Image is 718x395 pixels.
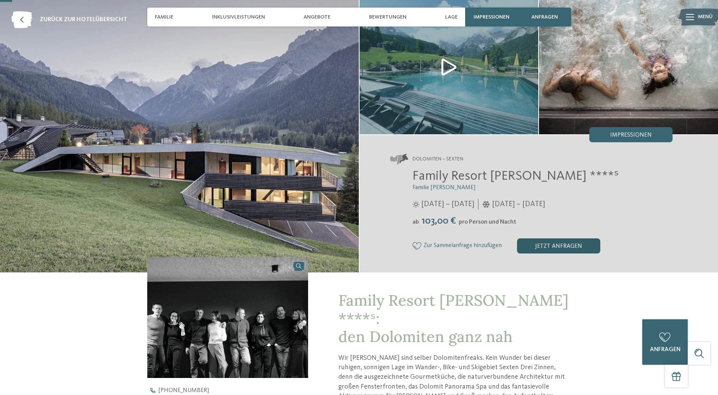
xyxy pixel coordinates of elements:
[492,199,545,210] span: [DATE] – [DATE]
[304,14,330,20] span: Angebote
[473,14,509,20] span: Impressionen
[155,14,173,20] span: Familie
[413,156,463,163] span: Dolomiten – Sexten
[40,16,127,24] span: zurück zur Hotelübersicht
[459,219,516,225] span: pro Person und Nacht
[147,257,308,378] img: Unser Familienhotel in Sexten, euer Urlaubszuhause in den Dolomiten
[159,387,209,393] span: [PHONE_NUMBER]
[610,132,652,138] span: Impressionen
[413,219,419,225] span: ab
[445,14,458,20] span: Lage
[531,14,558,20] span: anfragen
[147,387,321,393] a: [PHONE_NUMBER]
[413,185,475,191] span: Familie [PERSON_NAME]
[369,14,407,20] span: Bewertungen
[212,14,265,20] span: Inklusivleistungen
[338,291,568,346] span: Family Resort [PERSON_NAME] ****ˢ: den Dolomiten ganz nah
[421,199,474,210] span: [DATE] – [DATE]
[424,243,502,249] span: Zur Sammelanfrage hinzufügen
[650,347,681,353] span: anfragen
[413,170,619,183] span: Family Resort [PERSON_NAME] ****ˢ
[413,201,419,208] i: Öffnungszeiten im Sommer
[482,201,490,208] i: Öffnungszeiten im Winter
[420,216,458,226] span: 103,00 €
[517,238,600,253] div: jetzt anfragen
[11,11,127,28] a: zurück zur Hotelübersicht
[642,319,688,365] a: anfragen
